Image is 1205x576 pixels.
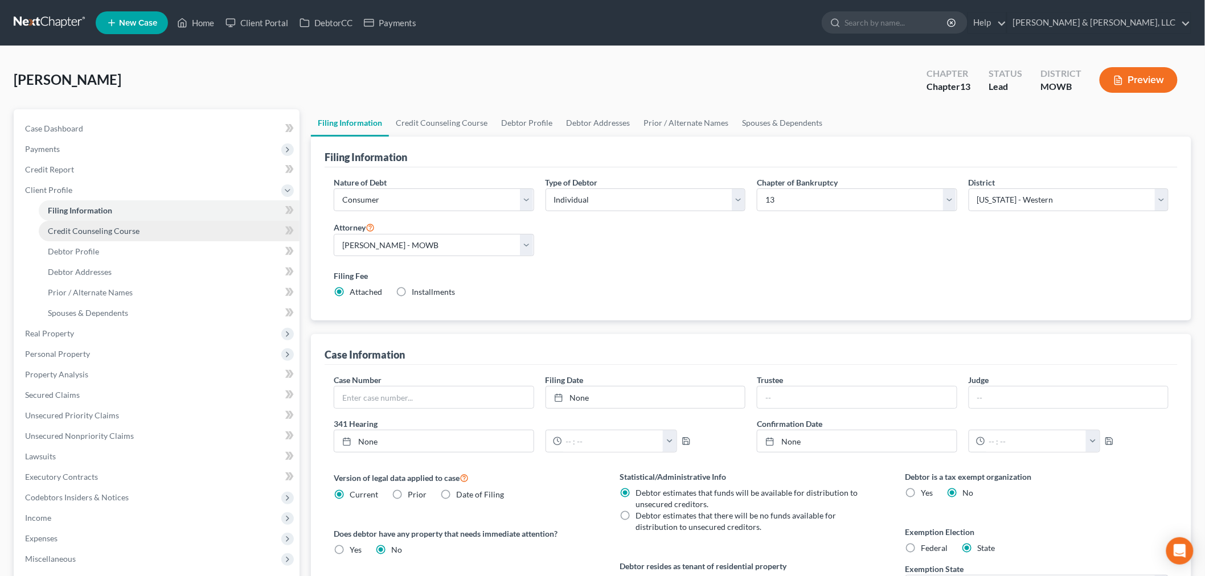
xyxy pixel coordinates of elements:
label: Debtor is a tax exempt organization [905,471,1169,483]
div: Case Information [325,348,405,361]
input: Enter case number... [334,386,534,408]
span: Yes [350,545,362,554]
a: Unsecured Priority Claims [16,405,300,426]
input: -- : -- [562,430,664,452]
input: Search by name... [845,12,949,33]
span: Miscellaneous [25,554,76,563]
span: Filing Information [48,205,112,215]
label: Chapter of Bankruptcy [757,176,838,188]
span: Credit Report [25,164,74,174]
span: New Case [119,19,157,27]
label: Version of legal data applied to case [334,471,597,484]
a: Credit Counseling Course [39,221,300,241]
label: Case Number [334,374,382,386]
input: -- : -- [985,430,1087,452]
a: Lawsuits [16,446,300,467]
label: Nature of Debt [334,176,387,188]
a: Prior / Alternate Names [637,109,735,137]
label: Statistical/Administrative Info [620,471,883,483]
label: Trustee [757,374,783,386]
label: Exemption Election [905,526,1169,538]
div: Chapter [927,80,970,93]
label: Confirmation Date [751,418,1174,430]
a: Prior / Alternate Names [39,282,300,303]
span: No [391,545,402,554]
span: Executory Contracts [25,472,98,482]
span: Current [350,489,378,499]
span: State [978,543,995,553]
a: Credit Counseling Course [389,109,494,137]
span: Date of Filing [456,489,504,499]
span: Debtor estimates that funds will be available for distribution to unsecured creditors. [636,488,858,509]
a: DebtorCC [294,13,358,33]
div: Open Intercom Messenger [1166,537,1194,565]
input: -- [969,386,1169,408]
span: Personal Property [25,349,90,359]
a: Payments [358,13,422,33]
span: Federal [921,543,948,553]
a: Debtor Addresses [559,109,637,137]
span: Prior / Alternate Names [48,287,133,297]
a: Debtor Profile [39,241,300,262]
a: Home [171,13,220,33]
label: District [969,176,995,188]
span: Client Profile [25,185,72,195]
input: -- [757,386,957,408]
label: Type of Debtor [546,176,598,188]
label: Attorney [334,220,375,234]
button: Preview [1100,67,1178,93]
a: None [334,430,534,452]
a: Property Analysis [16,364,300,385]
span: Case Dashboard [25,124,83,133]
span: No [963,488,974,497]
span: Yes [921,488,933,497]
a: Debtor Addresses [39,262,300,282]
a: Case Dashboard [16,118,300,139]
span: Payments [25,144,60,154]
a: Secured Claims [16,385,300,405]
a: Client Portal [220,13,294,33]
a: Spouses & Dependents [735,109,829,137]
a: Spouses & Dependents [39,303,300,323]
a: [PERSON_NAME] & [PERSON_NAME], LLC [1007,13,1191,33]
span: Debtor estimates that there will be no funds available for distribution to unsecured creditors. [636,511,836,532]
div: Lead [989,80,1022,93]
a: Unsecured Nonpriority Claims [16,426,300,446]
span: Lawsuits [25,451,56,461]
a: None [546,386,745,408]
span: Spouses & Dependents [48,308,128,318]
a: Help [968,13,1006,33]
span: Real Property [25,328,74,338]
span: Expenses [25,533,58,543]
label: Filing Date [546,374,584,386]
span: 13 [960,81,970,92]
span: Prior [408,489,427,499]
div: Filing Information [325,150,407,164]
span: Debtor Addresses [48,267,112,277]
label: Does debtor have any property that needs immediate attention? [334,528,597,540]
span: Credit Counseling Course [48,226,140,236]
div: MOWB [1040,80,1081,93]
a: None [757,430,957,452]
span: Unsecured Priority Claims [25,410,119,420]
span: Debtor Profile [48,246,99,256]
label: Filing Fee [334,270,1169,282]
label: 341 Hearing [328,418,751,430]
span: [PERSON_NAME] [14,71,121,88]
div: Chapter [927,67,970,80]
span: Codebtors Insiders & Notices [25,492,129,502]
span: Attached [350,287,382,297]
label: Debtor resides as tenant of residential property [620,560,883,572]
a: Debtor Profile [494,109,559,137]
span: Installments [412,287,455,297]
a: Executory Contracts [16,467,300,487]
a: Credit Report [16,159,300,180]
label: Exemption State [905,563,964,575]
a: Filing Information [39,200,300,221]
span: Property Analysis [25,369,88,379]
div: Status [989,67,1022,80]
a: Filing Information [311,109,389,137]
span: Income [25,513,51,522]
label: Judge [969,374,989,386]
span: Unsecured Nonpriority Claims [25,431,134,441]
